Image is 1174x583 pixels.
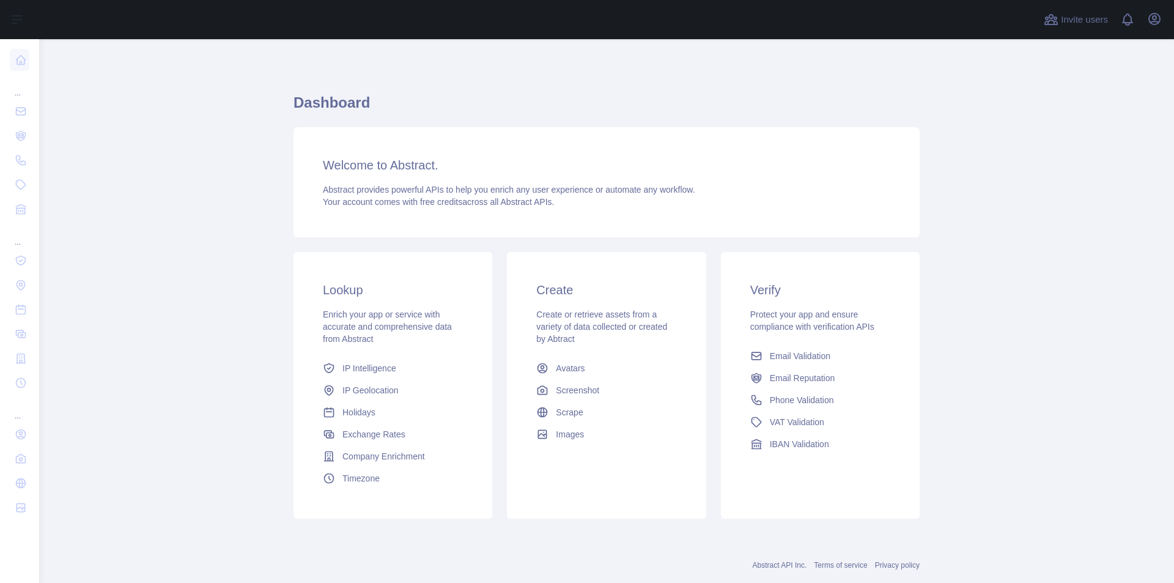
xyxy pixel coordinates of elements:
[342,384,399,396] span: IP Geolocation
[556,428,584,440] span: Images
[342,406,375,418] span: Holidays
[536,310,667,344] span: Create or retrieve assets from a variety of data collected or created by Abtract
[770,416,824,428] span: VAT Validation
[745,389,895,411] a: Phone Validation
[750,310,874,332] span: Protect your app and ensure compliance with verification APIs
[318,401,468,423] a: Holidays
[318,423,468,445] a: Exchange Rates
[318,467,468,489] a: Timezone
[342,450,425,462] span: Company Enrichment
[318,445,468,467] a: Company Enrichment
[318,379,468,401] a: IP Geolocation
[323,281,463,299] h3: Lookup
[531,423,681,445] a: Images
[770,438,829,450] span: IBAN Validation
[342,362,396,374] span: IP Intelligence
[556,406,583,418] span: Scrape
[814,561,867,570] a: Terms of service
[556,362,585,374] span: Avatars
[875,561,920,570] a: Privacy policy
[745,345,895,367] a: Email Validation
[318,357,468,379] a: IP Intelligence
[770,372,835,384] span: Email Reputation
[293,93,920,122] h1: Dashboard
[750,281,890,299] h3: Verify
[531,357,681,379] a: Avatars
[753,561,807,570] a: Abstract API Inc.
[420,197,462,207] span: free credits
[536,281,676,299] h3: Create
[770,350,830,362] span: Email Validation
[342,472,380,485] span: Timezone
[10,223,29,247] div: ...
[323,185,695,195] span: Abstract provides powerful APIs to help you enrich any user experience or automate any workflow.
[531,401,681,423] a: Scrape
[745,433,895,455] a: IBAN Validation
[770,394,834,406] span: Phone Validation
[10,396,29,421] div: ...
[745,367,895,389] a: Email Reputation
[323,197,554,207] span: Your account comes with across all Abstract APIs.
[323,310,452,344] span: Enrich your app or service with accurate and comprehensive data from Abstract
[745,411,895,433] a: VAT Validation
[556,384,599,396] span: Screenshot
[342,428,405,440] span: Exchange Rates
[323,157,890,174] h3: Welcome to Abstract.
[1041,10,1110,29] button: Invite users
[1061,13,1108,27] span: Invite users
[531,379,681,401] a: Screenshot
[10,73,29,98] div: ...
